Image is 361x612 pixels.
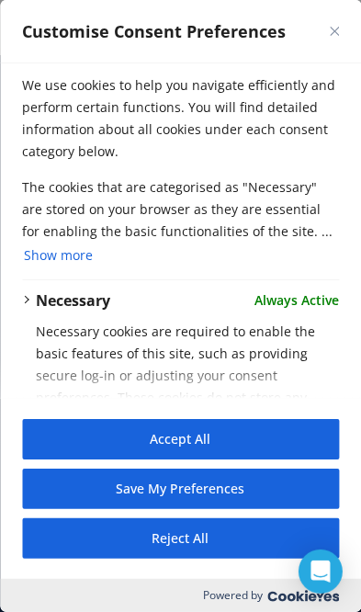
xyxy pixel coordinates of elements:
span: Customise Consent Preferences [22,20,286,42]
p: The cookies that are categorised as "Necessary" are stored on your browser as they are essential ... [22,176,339,268]
div: Open Intercom Messenger [299,550,343,594]
button: Save My Preferences [22,469,339,509]
button: Show more [22,243,95,268]
p: Necessary cookies are required to enable the basic features of this site, such as providing secur... [36,321,339,431]
button: Reject All [22,518,339,559]
button: Accept All [22,419,339,459]
p: We use cookies to help you navigate efficiently and perform certain functions. You will find deta... [22,74,339,163]
button: Necessary [36,289,110,312]
button: Close [330,27,339,36]
span: Always Active [254,289,339,312]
